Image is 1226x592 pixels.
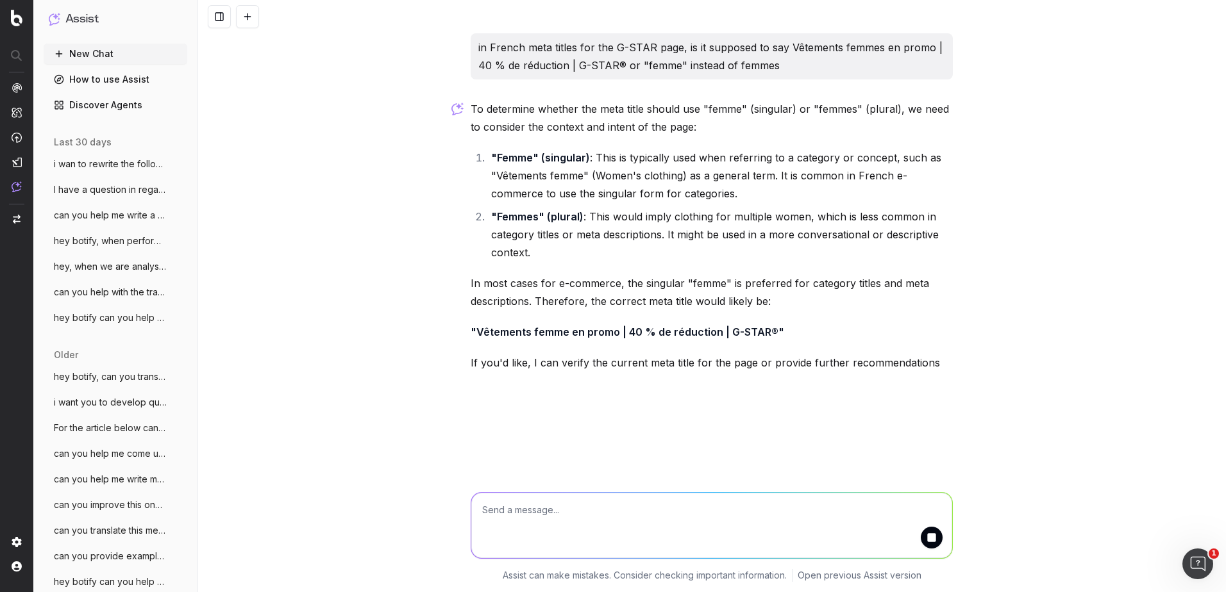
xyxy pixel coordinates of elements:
span: hey botify, when performing a keyword an [54,234,167,247]
p: in French meta titles for the G-STAR page, is it supposed to say Vêtements femmes en promo | 40 %... [478,38,945,74]
li: : This is typically used when referring to a category or concept, such as "Vêtements femme" (Wome... [487,149,953,202]
img: Intelligence [12,107,22,118]
strong: "Femme" (singular) [491,151,590,164]
span: For the article below can you come up wi [54,422,167,434]
button: i want you to develop quests for a quiz [44,392,187,413]
button: can you help me come up with a suitable [44,443,187,464]
span: I have a question in regards to the SEO [54,183,167,196]
h1: Assist [65,10,99,28]
img: Botify assist logo [451,103,464,115]
img: Activation [12,132,22,143]
li: : This would imply clothing for multiple women, which is less common in category titles or meta d... [487,208,953,261]
span: older [54,349,78,361]
span: i wan to rewrite the following meta desc [54,158,167,170]
button: can you help me write meta title and met [44,469,187,489]
strong: "Femmes" (plural) [491,210,584,223]
span: hey, when we are analysing meta titles, [54,260,167,273]
strong: "Vêtements femme en promo | 40 % de réduction | G-STAR®" [471,325,784,338]
span: hey botify, can you translate the follow [54,370,167,383]
span: can you help me come up with a suitable [54,447,167,460]
img: Assist [49,13,60,25]
img: Analytics [12,83,22,93]
span: can you help me write a story related to [54,209,167,222]
a: Discover Agents [44,95,187,115]
img: My account [12,561,22,571]
button: hey botify, when performing a keyword an [44,231,187,251]
img: Switch project [13,215,21,224]
p: Assist can make mistakes. Consider checking important information. [503,569,787,582]
span: last 30 days [54,136,112,149]
p: To determine whether the meta title should use "femme" (singular) or "femmes" (plural), we need t... [471,100,953,136]
button: i wan to rewrite the following meta desc [44,154,187,174]
button: can you translate this meta title and de [44,520,187,541]
img: Botify logo [11,10,22,26]
button: I have a question in regards to the SEO [44,179,187,200]
button: hey, when we are analysing meta titles, [44,256,187,277]
span: can you improve this onpage copy text fo [54,498,167,511]
span: hey botify can you help me with this fre [54,311,167,324]
a: How to use Assist [44,69,187,90]
span: can you help with the translation of thi [54,286,167,299]
span: i want you to develop quests for a quiz [54,396,167,409]
span: can you provide examples or suggestions [54,550,167,563]
p: If you'd like, I can verify the current meta title for the page or provide further recommendations [471,354,953,372]
iframe: Intercom live chat [1182,548,1213,579]
button: Assist [49,10,182,28]
span: can you help me write meta title and met [54,473,167,486]
button: can you help me write a story related to [44,205,187,226]
img: Studio [12,157,22,167]
button: For the article below can you come up wi [44,418,187,438]
button: hey botify can you help me translate thi [44,571,187,592]
button: can you provide examples or suggestions [44,546,187,566]
a: Open previous Assist version [798,569,921,582]
span: hey botify can you help me translate thi [54,575,167,588]
span: 1 [1209,548,1219,559]
button: hey botify, can you translate the follow [44,366,187,387]
button: hey botify can you help me with this fre [44,308,187,328]
button: can you improve this onpage copy text fo [44,495,187,515]
p: In most cases for e-commerce, the singular "femme" is preferred for category titles and meta desc... [471,274,953,310]
img: Setting [12,537,22,547]
span: can you translate this meta title and de [54,524,167,537]
img: Assist [12,181,22,192]
button: can you help with the translation of thi [44,282,187,302]
button: New Chat [44,44,187,64]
